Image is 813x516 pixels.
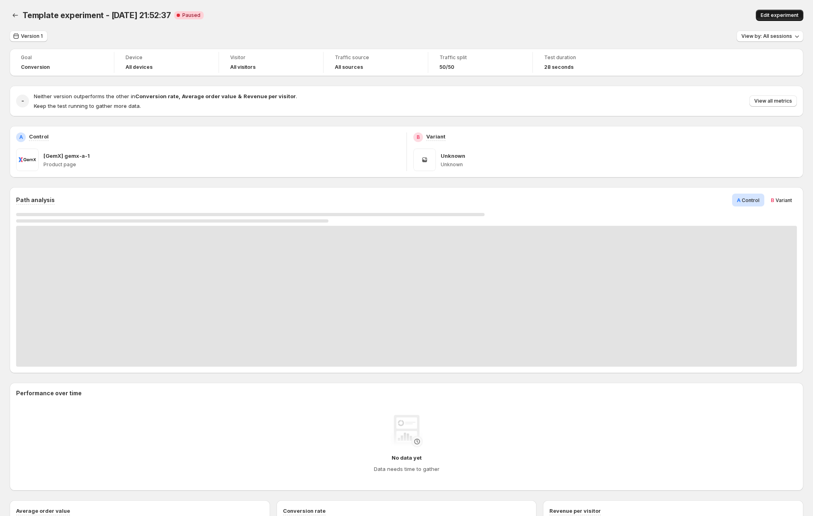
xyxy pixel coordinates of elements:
p: [GemX] gemx-a-1 [43,152,90,160]
span: Traffic split [440,54,521,61]
span: Keep the test running to gather more data. [34,103,141,109]
a: Test duration28 seconds [544,54,626,71]
img: Unknown [413,149,436,171]
span: Test duration [544,54,626,61]
span: A [737,197,741,203]
a: DeviceAll devices [126,54,207,71]
span: B [771,197,774,203]
h4: Data needs time to gather [374,465,440,473]
h3: Average order value [16,507,70,515]
span: Edit experiment [761,12,799,19]
span: Conversion [21,64,50,70]
p: Product page [43,161,400,168]
h3: Revenue per visitor [549,507,601,515]
button: View by: All sessions [737,31,803,42]
a: GoalConversion [21,54,103,71]
p: Unknown [441,152,465,160]
span: Version 1 [21,33,43,39]
a: Traffic sourceAll sources [335,54,417,71]
h3: Conversion rate [283,507,326,515]
button: Edit experiment [756,10,803,21]
span: Neither version outperforms the other in . [34,93,297,99]
span: View all metrics [754,98,792,104]
span: Template experiment - [DATE] 21:52:37 [23,10,171,20]
h2: B [417,134,420,140]
img: [GemX] gemx-a-1 [16,149,39,171]
span: Control [742,197,759,203]
h4: All devices [126,64,153,70]
span: Variant [776,197,792,203]
span: Paused [182,12,200,19]
h4: All sources [335,64,363,70]
strong: & [238,93,242,99]
strong: Revenue per visitor [243,93,296,99]
span: Visitor [230,54,312,61]
h2: Performance over time [16,389,797,397]
p: Unknown [441,161,797,168]
strong: , [179,93,180,99]
button: Back [10,10,21,21]
h4: No data yet [392,454,422,462]
h2: - [21,97,24,105]
h3: Path analysis [16,196,55,204]
p: Variant [426,132,446,140]
img: No data yet [390,415,423,447]
a: Traffic split50/50 [440,54,521,71]
span: Device [126,54,207,61]
strong: Conversion rate [135,93,179,99]
span: Traffic source [335,54,417,61]
h4: All visitors [230,64,256,70]
p: Control [29,132,49,140]
span: Goal [21,54,103,61]
button: View all metrics [749,95,797,107]
h2: A [19,134,23,140]
button: Version 1 [10,31,47,42]
span: View by: All sessions [741,33,792,39]
strong: Average order value [182,93,236,99]
span: 50/50 [440,64,454,70]
span: 28 seconds [544,64,574,70]
a: VisitorAll visitors [230,54,312,71]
